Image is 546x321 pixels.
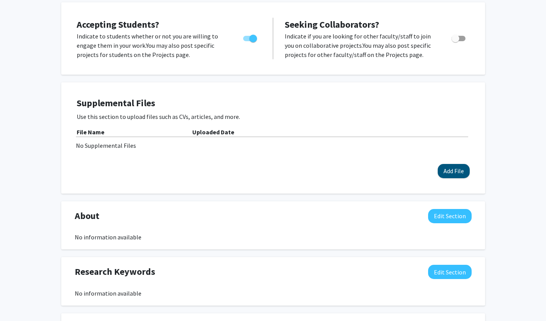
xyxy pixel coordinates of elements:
[75,232,472,242] div: No information available
[75,265,155,279] span: Research Keywords
[192,128,234,136] b: Uploaded Date
[76,141,470,150] div: No Supplemental Files
[428,209,472,223] button: Edit About
[240,32,261,43] div: Toggle
[449,32,470,43] div: Toggle
[438,164,470,178] button: Add File
[285,32,437,59] p: Indicate if you are looking for other faculty/staff to join you on collaborative projects. You ma...
[6,286,33,315] iframe: Chat
[75,209,99,223] span: About
[428,265,472,279] button: Edit Research Keywords
[77,128,104,136] b: File Name
[285,18,379,30] span: Seeking Collaborators?
[77,18,159,30] span: Accepting Students?
[77,32,228,59] p: Indicate to students whether or not you are willing to engage them in your work. You may also pos...
[77,112,470,121] p: Use this section to upload files such as CVs, articles, and more.
[77,98,470,109] h4: Supplemental Files
[75,289,472,298] div: No information available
